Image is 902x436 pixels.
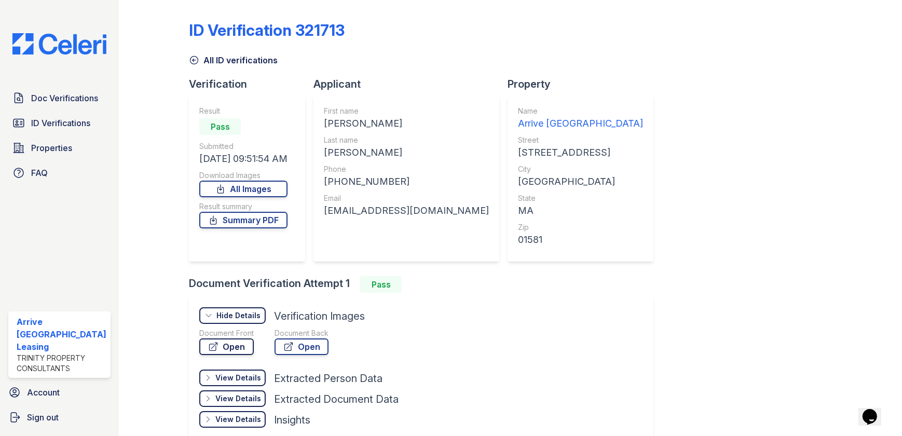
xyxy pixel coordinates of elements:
div: [PERSON_NAME] [324,116,489,131]
a: Properties [8,138,111,158]
div: Insights [274,413,310,427]
div: Extracted Document Data [274,392,399,406]
div: [EMAIL_ADDRESS][DOMAIN_NAME] [324,203,489,218]
span: Account [27,386,60,399]
div: Hide Details [216,310,261,321]
div: Verification [189,77,313,91]
div: Arrive [GEOGRAPHIC_DATA] [518,116,643,131]
div: Email [324,193,489,203]
div: Arrive [GEOGRAPHIC_DATA] Leasing [17,316,106,353]
div: Download Images [199,170,288,181]
div: ID Verification 321713 [189,21,345,39]
a: All Images [199,181,288,197]
div: Property [508,77,662,91]
div: City [518,164,643,174]
div: Last name [324,135,489,145]
a: Summary PDF [199,212,288,228]
div: Zip [518,222,643,233]
a: Name Arrive [GEOGRAPHIC_DATA] [518,106,643,131]
a: FAQ [8,162,111,183]
div: View Details [215,393,261,404]
a: Open [199,338,254,355]
div: [PHONE_NUMBER] [324,174,489,189]
div: Name [518,106,643,116]
img: CE_Logo_Blue-a8612792a0a2168367f1c8372b55b34899dd931a85d93a1a3d3e32e68fde9ad4.png [4,33,115,55]
div: MA [518,203,643,218]
div: First name [324,106,489,116]
span: ID Verifications [31,117,90,129]
a: Doc Verifications [8,88,111,108]
a: Open [275,338,329,355]
div: Document Front [199,328,254,338]
div: Verification Images [274,309,365,323]
div: Result summary [199,201,288,212]
div: 01581 [518,233,643,247]
div: Extracted Person Data [274,371,382,386]
div: View Details [215,414,261,425]
div: Pass [360,276,402,293]
span: Doc Verifications [31,92,98,104]
div: Phone [324,164,489,174]
div: State [518,193,643,203]
a: All ID verifications [189,54,278,66]
div: Trinity Property Consultants [17,353,106,374]
span: Sign out [27,411,59,424]
div: Result [199,106,288,116]
a: Sign out [4,407,115,428]
div: Document Verification Attempt 1 [189,276,662,293]
span: Properties [31,142,72,154]
a: ID Verifications [8,113,111,133]
a: Account [4,382,115,403]
div: [STREET_ADDRESS] [518,145,643,160]
div: View Details [215,373,261,383]
iframe: chat widget [858,394,892,426]
div: Submitted [199,141,288,152]
div: Document Back [275,328,329,338]
div: [GEOGRAPHIC_DATA] [518,174,643,189]
div: [PERSON_NAME] [324,145,489,160]
div: Pass [199,118,241,135]
div: [DATE] 09:51:54 AM [199,152,288,166]
div: Applicant [313,77,508,91]
div: Street [518,135,643,145]
span: FAQ [31,167,48,179]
